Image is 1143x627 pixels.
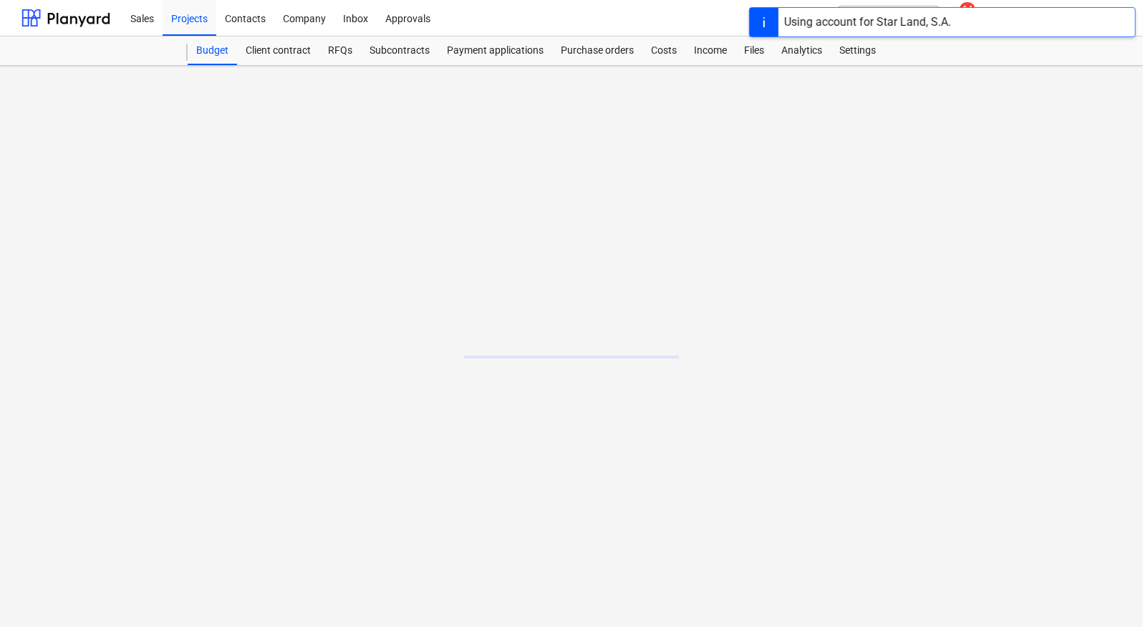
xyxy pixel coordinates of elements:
iframe: Chat Widget [1071,558,1143,627]
div: Widget de chat [1071,558,1143,627]
a: Budget [188,37,237,65]
a: Income [685,37,736,65]
a: Payment applications [438,37,552,65]
a: Subcontracts [361,37,438,65]
a: Client contract [237,37,319,65]
div: Using account for Star Land, S.A. [784,14,951,31]
a: Costs [642,37,685,65]
a: Files [736,37,773,65]
a: Purchase orders [552,37,642,65]
a: Settings [831,37,884,65]
a: Analytics [773,37,831,65]
a: RFQs [319,37,361,65]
